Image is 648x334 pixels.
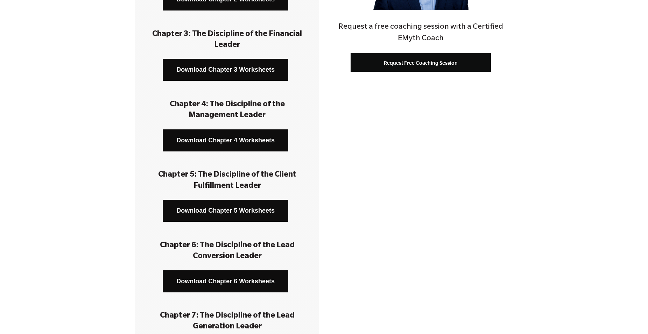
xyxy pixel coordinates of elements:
a: Download Chapter 4 Worksheets [163,129,288,151]
a: Request Free Coaching Session [351,53,491,72]
a: Download Chapter 6 Worksheets [163,270,288,292]
h3: Chapter 6: The Discipline of the Lead Conversion Leader [146,241,309,262]
h4: Request a free coaching session with a Certified EMyth Coach [329,22,513,45]
h3: Chapter 3: The Discipline of the Financial Leader [146,29,309,51]
h3: Chapter 7: The Discipline of the Lead Generation Leader [146,311,309,333]
a: Download Chapter 5 Worksheets [163,200,288,222]
h3: Chapter 5: The Discipline of the Client Fulfillment Leader [146,170,309,192]
a: Download Chapter 3 Worksheets [163,59,288,81]
span: Request Free Coaching Session [384,60,458,66]
h3: Chapter 4: The Discipline of the Management Leader [146,100,309,121]
iframe: Chat Widget [613,300,648,334]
